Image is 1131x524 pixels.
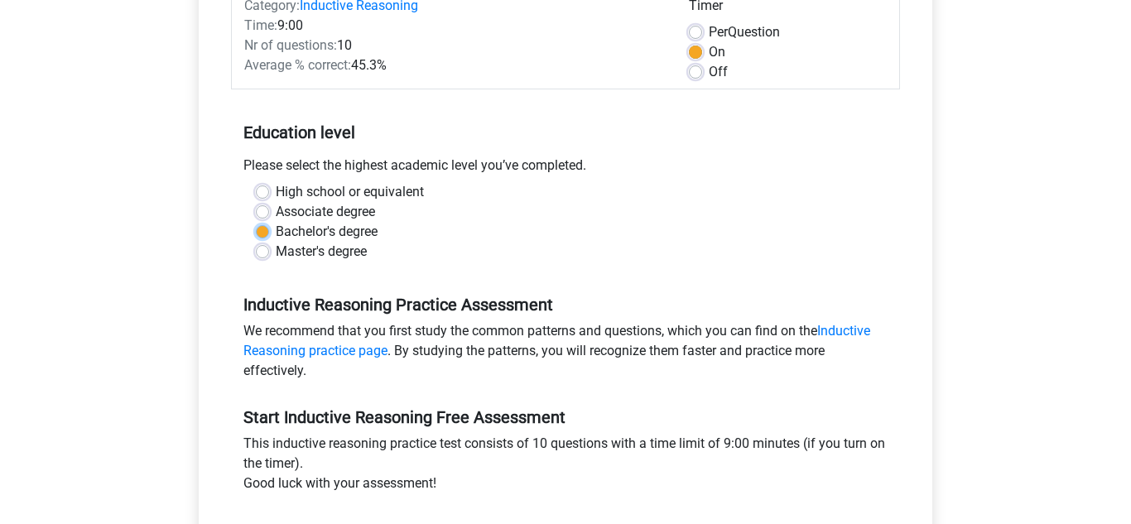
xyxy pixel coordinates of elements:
[276,222,378,242] label: Bachelor's degree
[232,16,676,36] div: 9:00
[244,37,337,53] span: Nr of questions:
[243,407,888,427] h5: Start Inductive Reasoning Free Assessment
[709,42,725,62] label: On
[232,36,676,55] div: 10
[231,321,900,387] div: We recommend that you first study the common patterns and questions, which you can find on the . ...
[276,202,375,222] label: Associate degree
[709,62,728,82] label: Off
[244,57,351,73] span: Average % correct:
[709,24,728,40] span: Per
[231,434,900,500] div: This inductive reasoning practice test consists of 10 questions with a time limit of 9:00 minutes...
[276,242,367,262] label: Master's degree
[231,156,900,182] div: Please select the highest academic level you’ve completed.
[244,17,277,33] span: Time:
[276,182,424,202] label: High school or equivalent
[232,55,676,75] div: 45.3%
[243,116,888,149] h5: Education level
[709,22,780,42] label: Question
[243,295,888,315] h5: Inductive Reasoning Practice Assessment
